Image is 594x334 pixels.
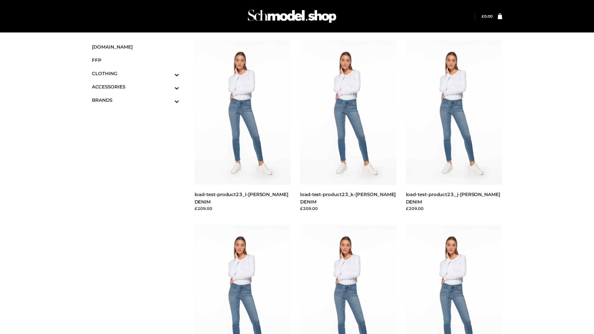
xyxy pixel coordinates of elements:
div: £209.00 [406,205,502,212]
a: CLOTHINGToggle Submenu [92,67,179,80]
a: £0.00 [482,14,493,19]
span: BRANDS [92,96,179,104]
a: ACCESSORIESToggle Submenu [92,80,179,93]
bdi: 0.00 [482,14,493,19]
a: load-test-product23_j-[PERSON_NAME] DENIM [406,191,500,204]
span: £ [482,14,484,19]
a: load-test-product23_l-[PERSON_NAME] DENIM [195,191,288,204]
div: £209.00 [300,205,397,212]
span: [DOMAIN_NAME] [92,43,179,50]
span: CLOTHING [92,70,179,77]
a: FFP [92,54,179,67]
span: FFP [92,57,179,64]
div: £209.00 [195,205,291,212]
a: BRANDSToggle Submenu [92,93,179,107]
button: Toggle Submenu [157,93,179,107]
button: Toggle Submenu [157,80,179,93]
a: [DOMAIN_NAME] [92,40,179,54]
img: Schmodel Admin 964 [246,4,338,28]
a: load-test-product23_k-[PERSON_NAME] DENIM [300,191,396,204]
span: ACCESSORIES [92,83,179,90]
button: Toggle Submenu [157,67,179,80]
